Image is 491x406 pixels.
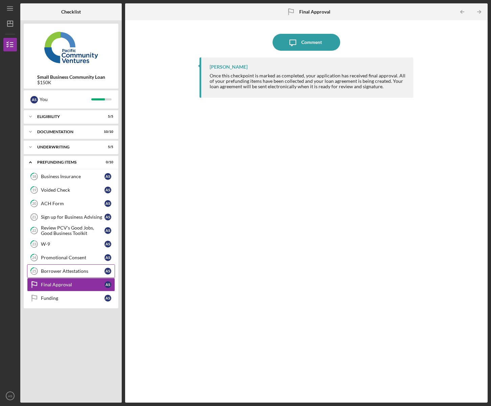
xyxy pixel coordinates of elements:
[8,394,13,398] text: AS
[104,187,111,193] div: A S
[27,291,115,305] a: FundingAS
[37,160,96,164] div: Prefunding Items
[32,256,37,260] tspan: 24
[41,174,104,179] div: Business Insurance
[27,224,115,237] a: 22Review PCV's Good Jobs, Good Business ToolkitAS
[32,242,36,246] tspan: 23
[41,282,104,287] div: Final Approval
[27,251,115,264] a: 24Promotional ConsentAS
[32,201,37,206] tspan: 20
[41,295,104,301] div: Funding
[27,264,115,278] a: 25Borrower AttestationsAS
[299,9,330,15] b: Final Approval
[41,268,104,274] div: Borrower Attestations
[104,281,111,288] div: A S
[41,214,104,220] div: Sign up for Business Advising
[104,241,111,247] div: A S
[104,268,111,274] div: A S
[27,278,115,291] a: Final ApprovalAS
[37,130,96,134] div: Documentation
[3,389,17,403] button: AS
[104,295,111,302] div: A S
[32,229,36,233] tspan: 22
[27,237,115,251] a: 23W-9AS
[273,34,340,51] button: Comment
[210,64,248,70] div: [PERSON_NAME]
[41,187,104,193] div: Voided Check
[37,145,96,149] div: Underwriting
[32,215,36,219] tspan: 21
[41,255,104,260] div: Promotional Consent
[61,9,81,15] b: Checklist
[37,115,96,119] div: Eligibility
[27,210,115,224] a: 21Sign up for Business AdvisingAS
[27,170,115,183] a: 18Business InsuranceAS
[104,214,111,220] div: A S
[37,80,105,85] div: $150K
[301,34,322,51] div: Comment
[104,173,111,180] div: A S
[101,145,113,149] div: 5 / 5
[30,96,38,103] div: A S
[104,200,111,207] div: A S
[104,254,111,261] div: A S
[101,160,113,164] div: 0 / 10
[32,174,36,179] tspan: 18
[101,115,113,119] div: 5 / 5
[41,225,104,236] div: Review PCV's Good Jobs, Good Business Toolkit
[32,188,37,192] tspan: 19
[24,27,118,68] img: Product logo
[27,197,115,210] a: 20ACH FormAS
[27,183,115,197] a: 19Voided CheckAS
[101,130,113,134] div: 10 / 10
[40,94,91,105] div: You
[41,241,104,247] div: W-9
[32,269,36,273] tspan: 25
[37,74,105,80] b: Small Business Community Loan
[210,73,406,89] div: Once this checkpoint is marked as completed, your application has received final approval. All of...
[41,201,104,206] div: ACH Form
[104,227,111,234] div: A S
